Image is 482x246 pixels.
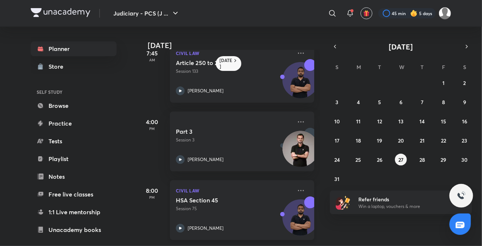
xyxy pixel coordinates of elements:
[463,99,466,106] abbr: August 9, 2025
[358,195,449,203] h6: Refer friends
[331,96,343,108] button: August 3, 2025
[438,154,449,165] button: August 29, 2025
[395,154,407,165] button: August 27, 2025
[399,99,402,106] abbr: August 6, 2025
[31,169,117,184] a: Notes
[459,134,471,146] button: August 23, 2025
[336,64,339,71] abbr: Sunday
[419,118,425,125] abbr: August 14, 2025
[441,156,446,163] abbr: August 29, 2025
[336,99,339,106] abbr: August 3, 2025
[176,59,268,66] h5: Article 250 to 261
[389,42,413,52] span: [DATE]
[31,8,90,19] a: Company Logo
[395,96,407,108] button: August 6, 2025
[459,77,471,89] button: August 2, 2025
[416,154,428,165] button: August 28, 2025
[357,99,360,106] abbr: August 4, 2025
[438,96,449,108] button: August 8, 2025
[377,156,382,163] abbr: August 26, 2025
[374,134,386,146] button: August 19, 2025
[377,118,382,125] abbr: August 12, 2025
[176,197,268,204] h5: HSA Section 45
[457,191,466,200] img: ttu
[220,58,232,69] h6: [DATE]
[441,118,446,125] abbr: August 15, 2025
[398,118,404,125] abbr: August 13, 2025
[283,204,318,239] img: Avatar
[395,115,407,127] button: August 13, 2025
[442,64,445,71] abbr: Friday
[176,205,292,212] p: Session 75
[176,49,292,58] p: Civil Law
[374,96,386,108] button: August 5, 2025
[176,186,292,195] p: Civil Law
[356,137,361,144] abbr: August 18, 2025
[363,10,370,17] img: avatar
[378,64,381,71] abbr: Tuesday
[331,154,343,165] button: August 24, 2025
[438,115,449,127] button: August 15, 2025
[31,8,90,17] img: Company Logo
[395,134,407,146] button: August 20, 2025
[352,96,364,108] button: August 4, 2025
[399,64,404,71] abbr: Wednesday
[419,156,425,163] abbr: August 28, 2025
[442,79,445,86] abbr: August 1, 2025
[340,41,462,52] button: [DATE]
[459,96,471,108] button: August 9, 2025
[31,134,117,148] a: Tests
[356,156,361,163] abbr: August 25, 2025
[31,86,117,98] h6: SELF STUDY
[31,151,117,166] a: Playlist
[356,118,361,125] abbr: August 11, 2025
[334,156,340,163] abbr: August 24, 2025
[441,137,446,144] abbr: August 22, 2025
[331,134,343,146] button: August 17, 2025
[357,64,361,71] abbr: Monday
[31,98,117,113] a: Browse
[416,115,428,127] button: August 14, 2025
[335,175,340,182] abbr: August 31, 2025
[283,66,318,102] img: Avatar
[416,134,428,146] button: August 21, 2025
[352,115,364,127] button: August 11, 2025
[31,41,117,56] a: Planner
[336,195,351,210] img: referral
[148,41,322,50] h4: [DATE]
[188,225,224,232] p: [PERSON_NAME]
[459,154,471,165] button: August 30, 2025
[459,115,471,127] button: August 16, 2025
[137,126,167,131] p: PM
[109,6,184,21] button: Judiciary - PCS (J ...
[462,156,468,163] abbr: August 30, 2025
[462,137,468,144] abbr: August 23, 2025
[48,62,68,71] div: Store
[188,156,224,163] p: [PERSON_NAME]
[378,99,381,106] abbr: August 5, 2025
[335,137,339,144] abbr: August 17, 2025
[442,99,445,106] abbr: August 8, 2025
[421,64,424,71] abbr: Thursday
[463,79,466,86] abbr: August 2, 2025
[352,154,364,165] button: August 25, 2025
[361,7,372,19] button: avatar
[176,128,268,135] h5: Part 3
[31,187,117,202] a: Free live classes
[416,96,428,108] button: August 7, 2025
[31,116,117,131] a: Practice
[188,88,224,94] p: [PERSON_NAME]
[398,156,404,163] abbr: August 27, 2025
[331,115,343,127] button: August 10, 2025
[137,49,167,58] h5: 7:45
[358,203,449,210] p: Win a laptop, vouchers & more
[31,222,117,237] a: Unacademy books
[462,118,467,125] abbr: August 16, 2025
[398,137,404,144] abbr: August 20, 2025
[421,99,424,106] abbr: August 7, 2025
[137,186,167,195] h5: 8:00
[463,64,466,71] abbr: Saturday
[137,117,167,126] h5: 4:00
[438,134,449,146] button: August 22, 2025
[31,205,117,219] a: 1:1 Live mentorship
